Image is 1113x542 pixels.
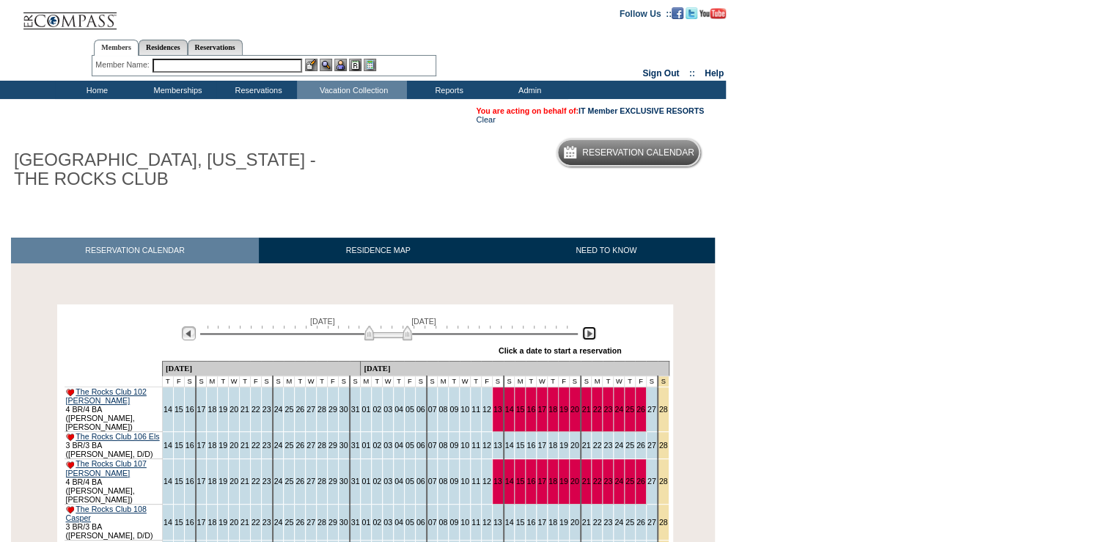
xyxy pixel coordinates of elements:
a: 23 [262,405,271,414]
a: 28 [659,405,668,414]
a: 26 [636,477,645,486]
a: 15 [515,518,524,527]
a: 17 [197,518,206,527]
a: 25 [625,518,634,527]
td: T [317,376,328,387]
a: 31 [351,405,360,414]
a: 19 [218,477,227,486]
img: View [320,59,332,71]
td: M [515,376,526,387]
a: 27 [306,405,315,414]
a: 14 [164,441,172,450]
span: You are acting on behalf of: [476,106,704,115]
a: 23 [262,518,271,527]
a: 01 [361,405,370,414]
a: 01 [361,518,370,527]
img: Follow us on Twitter [686,7,697,19]
a: 16 [526,441,535,450]
a: 03 [383,477,392,486]
td: T [239,376,250,387]
img: b_calculator.gif [364,59,376,71]
a: 29 [328,441,337,450]
a: 20 [570,441,579,450]
td: [DATE] [361,362,669,376]
td: [DATE] [162,362,360,376]
td: S [427,376,438,387]
a: 27 [306,441,315,450]
a: 09 [449,405,458,414]
span: :: [689,68,695,78]
td: S [569,376,580,387]
a: 24 [274,405,283,414]
a: 19 [559,477,568,486]
td: W [614,376,625,387]
td: S [504,376,515,387]
td: T [526,376,537,387]
a: 27 [647,477,656,486]
td: W [383,376,394,387]
a: 27 [647,441,656,450]
a: 15 [515,405,524,414]
a: 14 [505,441,514,450]
a: 17 [537,405,546,414]
a: 24 [614,518,623,527]
a: NEED TO KNOW [497,238,715,263]
td: M [361,376,372,387]
a: 24 [274,477,283,486]
a: Residences [139,40,188,55]
a: Members [94,40,139,56]
a: 14 [164,477,172,486]
h5: Reservation Calendar [582,148,694,158]
a: 19 [218,518,227,527]
a: 09 [449,477,458,486]
a: 25 [284,518,293,527]
a: 18 [207,405,216,414]
a: 13 [493,518,502,527]
a: The Rocks Club 102 [PERSON_NAME] [66,387,147,405]
a: 22 [251,518,260,527]
a: 09 [449,518,458,527]
a: 23 [603,518,612,527]
a: Subscribe to our YouTube Channel [699,8,726,17]
a: 27 [647,405,656,414]
a: 03 [383,441,392,450]
a: 21 [240,477,249,486]
a: 06 [416,405,425,414]
a: 12 [482,405,491,414]
a: 26 [295,477,304,486]
a: 15 [175,477,183,486]
a: 04 [394,441,403,450]
td: Vacation Collection [297,81,407,99]
a: 03 [383,518,392,527]
a: 05 [405,477,414,486]
a: 20 [229,518,238,527]
a: 04 [394,518,403,527]
td: T [218,376,229,387]
a: 28 [659,441,668,450]
img: Impersonate [334,59,347,71]
a: IT Member EXCLUSIVE RESORTS [578,106,704,115]
td: M [592,376,603,387]
td: S [273,376,284,387]
a: 18 [548,441,557,450]
a: 27 [647,518,656,527]
td: S [184,376,195,387]
a: 22 [251,441,260,450]
a: 26 [295,518,304,527]
a: Sign Out [642,68,679,78]
td: Memberships [136,81,216,99]
a: 20 [229,441,238,450]
a: Become our fan on Facebook [672,8,683,17]
a: 14 [164,518,172,527]
a: 14 [505,477,514,486]
div: Member Name: [95,59,152,71]
td: S [350,376,361,387]
a: 17 [197,477,206,486]
a: 21 [582,441,591,450]
a: 13 [493,477,502,486]
td: 3 BR/3 BA ([PERSON_NAME], D/D) [65,504,163,540]
a: Help [705,68,724,78]
img: Subscribe to our YouTube Channel [699,8,726,19]
td: 4 BR/4 BA ([PERSON_NAME], [PERSON_NAME]) [65,387,163,432]
a: 23 [603,405,612,414]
